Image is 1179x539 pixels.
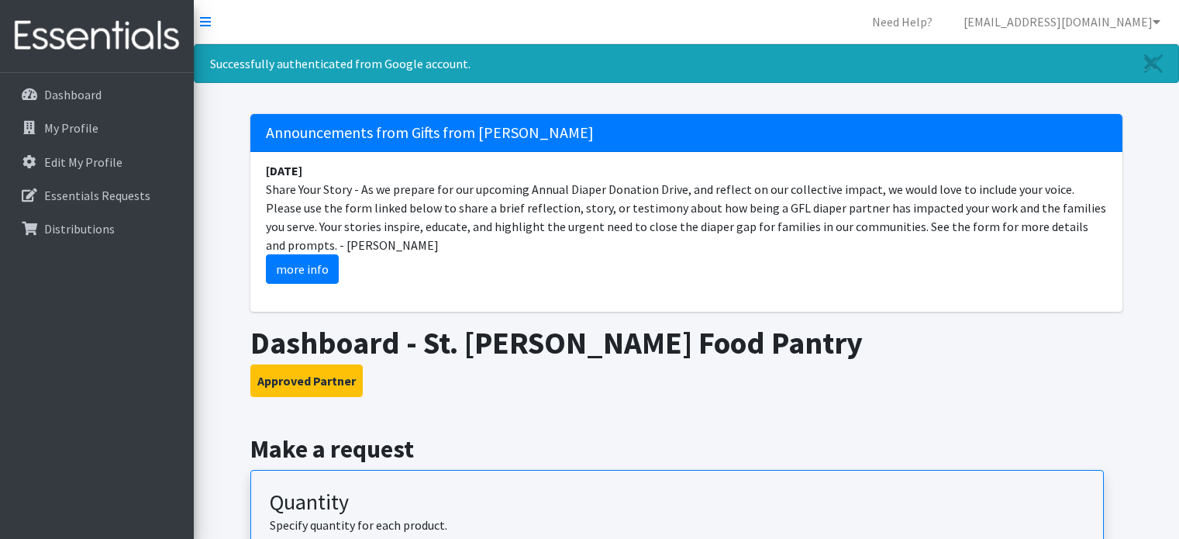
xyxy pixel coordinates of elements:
p: Specify quantity for each product. [270,516,1084,534]
a: [EMAIL_ADDRESS][DOMAIN_NAME] [951,6,1173,37]
a: Dashboard [6,79,188,110]
a: Essentials Requests [6,180,188,211]
a: Close [1129,45,1178,82]
p: Essentials Requests [44,188,150,203]
button: Approved Partner [250,365,363,397]
a: Distributions [6,213,188,244]
p: Edit My Profile [44,154,122,170]
h2: Make a request [250,434,1122,464]
h3: Quantity [270,489,1084,516]
a: Edit My Profile [6,147,188,178]
strong: [DATE] [266,163,302,178]
a: My Profile [6,112,188,143]
p: My Profile [44,120,98,136]
div: Successfully authenticated from Google account. [194,44,1179,83]
li: Share Your Story - As we prepare for our upcoming Annual Diaper Donation Drive, and reflect on ou... [250,152,1122,293]
h5: Announcements from Gifts from [PERSON_NAME] [250,114,1122,152]
a: more info [266,254,339,284]
a: Need Help? [860,6,945,37]
p: Distributions [44,221,115,237]
img: HumanEssentials [6,10,188,62]
p: Dashboard [44,87,102,102]
h1: Dashboard - St. [PERSON_NAME] Food Pantry [250,324,1122,361]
